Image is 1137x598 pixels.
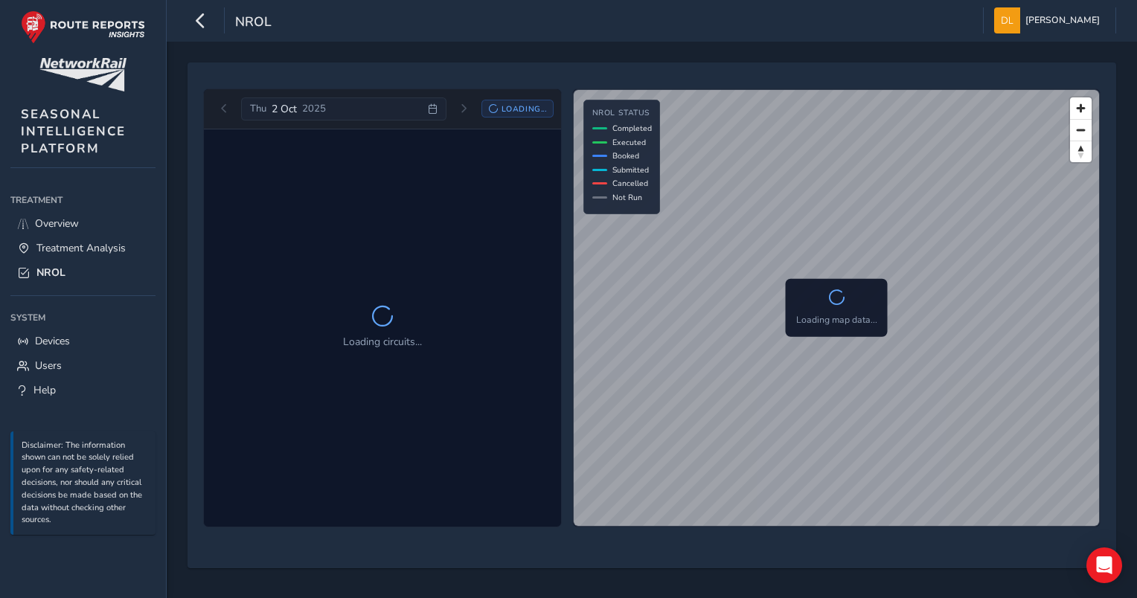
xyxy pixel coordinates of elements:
[612,178,648,189] span: Cancelled
[502,103,546,115] span: Loading...
[250,102,266,115] span: Thu
[994,7,1020,33] img: diamond-layout
[10,378,156,402] a: Help
[1025,7,1100,33] span: [PERSON_NAME]
[612,150,639,161] span: Booked
[994,7,1105,33] button: [PERSON_NAME]
[272,102,297,116] span: 2 Oct
[612,137,646,148] span: Executed
[10,329,156,353] a: Devices
[21,106,126,157] span: SEASONAL INTELLIGENCE PLATFORM
[796,313,877,327] p: Loading map data...
[574,90,1099,527] canvas: Map
[35,359,62,373] span: Users
[39,58,126,91] img: customer logo
[1070,141,1092,162] button: Reset bearing to north
[1086,547,1122,583] div: Open Intercom Messenger
[10,236,156,260] a: Treatment Analysis
[10,211,156,236] a: Overview
[235,13,272,33] span: NROL
[612,164,649,176] span: Submitted
[36,266,65,280] span: NROL
[35,334,70,348] span: Devices
[1070,119,1092,141] button: Zoom out
[10,306,156,329] div: System
[343,334,422,350] p: Loading circuits...
[22,440,148,527] p: Disclaimer: The information shown can not be solely relied upon for any safety-related decisions,...
[612,192,642,203] span: Not Run
[592,109,652,118] h4: NROL Status
[612,123,652,134] span: Completed
[35,216,79,231] span: Overview
[36,241,126,255] span: Treatment Analysis
[33,383,56,397] span: Help
[10,260,156,285] a: NROL
[10,353,156,378] a: Users
[1070,97,1092,119] button: Zoom in
[10,189,156,211] div: Treatment
[21,10,145,44] img: rr logo
[302,102,326,115] span: 2025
